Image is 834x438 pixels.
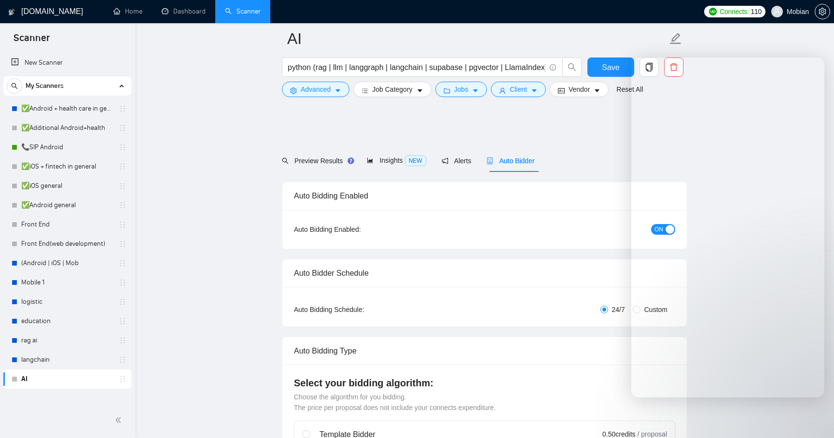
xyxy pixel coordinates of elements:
button: search [7,78,22,94]
span: holder [119,201,126,209]
span: robot [486,157,493,164]
span: Choose the algorithm for you bidding. The price per proposal does not include your connects expen... [294,393,496,411]
span: holder [119,298,126,306]
span: Insights [367,156,426,164]
span: 110 [751,6,762,17]
span: Alerts [442,157,472,165]
a: rag ai [21,331,113,350]
span: edit [669,32,682,45]
span: holder [119,317,126,325]
span: user [499,87,506,94]
span: search [563,63,581,71]
span: Vendor [569,84,590,95]
div: Tooltip anchor [347,156,355,165]
span: holder [119,105,126,113]
span: Client [510,84,527,95]
a: Front End [21,215,113,234]
span: Jobs [454,84,469,95]
a: homeHome [113,7,142,15]
div: Auto Bidding Enabled: [294,224,421,235]
iframe: Intercom live chat [631,57,824,397]
a: Front End(web development) [21,234,113,254]
a: New Scanner [11,53,124,72]
a: AI [21,369,113,389]
button: Save [587,57,634,77]
span: user [774,8,780,15]
span: My Scanners [26,76,64,96]
a: education [21,311,113,331]
div: Auto Bidding Type [294,337,675,365]
span: caret-down [417,87,423,94]
span: holder [119,259,126,267]
span: holder [119,182,126,190]
span: holder [119,337,126,344]
span: Connects: [720,6,749,17]
a: dashboardDashboard [162,7,206,15]
span: Preview Results [282,157,351,165]
span: holder [119,143,126,151]
span: holder [119,375,126,383]
span: Job Category [372,84,412,95]
button: settingAdvancedcaret-down [282,82,349,97]
span: Advanced [301,84,331,95]
button: search [562,57,582,77]
span: holder [119,163,126,170]
span: holder [119,221,126,228]
button: setting [815,4,830,19]
span: Save [602,61,619,73]
a: (Android | iOS | Mob [21,254,113,273]
span: info-circle [550,64,556,71]
a: Reset All [616,84,643,95]
button: idcardVendorcaret-down [550,82,609,97]
span: caret-down [334,87,341,94]
span: caret-down [531,87,538,94]
a: ✅Additional Android+health [21,118,113,138]
a: 📞SIP Android [21,138,113,157]
span: Auto Bidder [486,157,534,165]
span: search [282,157,289,164]
img: logo [8,4,15,20]
span: holder [119,124,126,132]
span: bars [361,87,368,94]
span: setting [815,8,830,15]
span: 24/7 [608,304,629,315]
h4: Select your bidding algorithm: [294,376,675,390]
button: userClientcaret-down [491,82,546,97]
span: folder [444,87,450,94]
span: holder [119,356,126,364]
span: holder [119,240,126,248]
a: ✅iOS + fintech in general [21,157,113,176]
span: Scanner [6,31,57,51]
a: logistic [21,292,113,311]
li: New Scanner [3,53,131,72]
span: search [7,83,22,89]
input: Search Freelance Jobs... [288,61,545,73]
a: setting [815,8,830,15]
span: setting [290,87,297,94]
li: My Scanners [3,76,131,389]
a: ✅Android general [21,196,113,215]
div: Auto Bidding Enabled [294,182,675,210]
div: Auto Bidder Schedule [294,259,675,287]
button: barsJob Categorycaret-down [353,82,431,97]
a: searchScanner [225,7,261,15]
a: langchain [21,350,113,369]
span: NEW [405,155,426,166]
span: idcard [558,87,565,94]
a: Mobile 1 [21,273,113,292]
span: caret-down [472,87,479,94]
iframe: Intercom live chat [801,405,824,428]
a: ✅Android + health care in general [21,99,113,118]
span: notification [442,157,448,164]
img: upwork-logo.png [709,8,717,15]
span: holder [119,279,126,286]
span: area-chart [367,157,374,164]
button: folderJobscaret-down [435,82,487,97]
input: Scanner name... [287,27,667,51]
div: Auto Bidding Schedule: [294,304,421,315]
span: caret-down [594,87,600,94]
span: double-left [115,415,125,425]
a: ✅iOS general [21,176,113,196]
